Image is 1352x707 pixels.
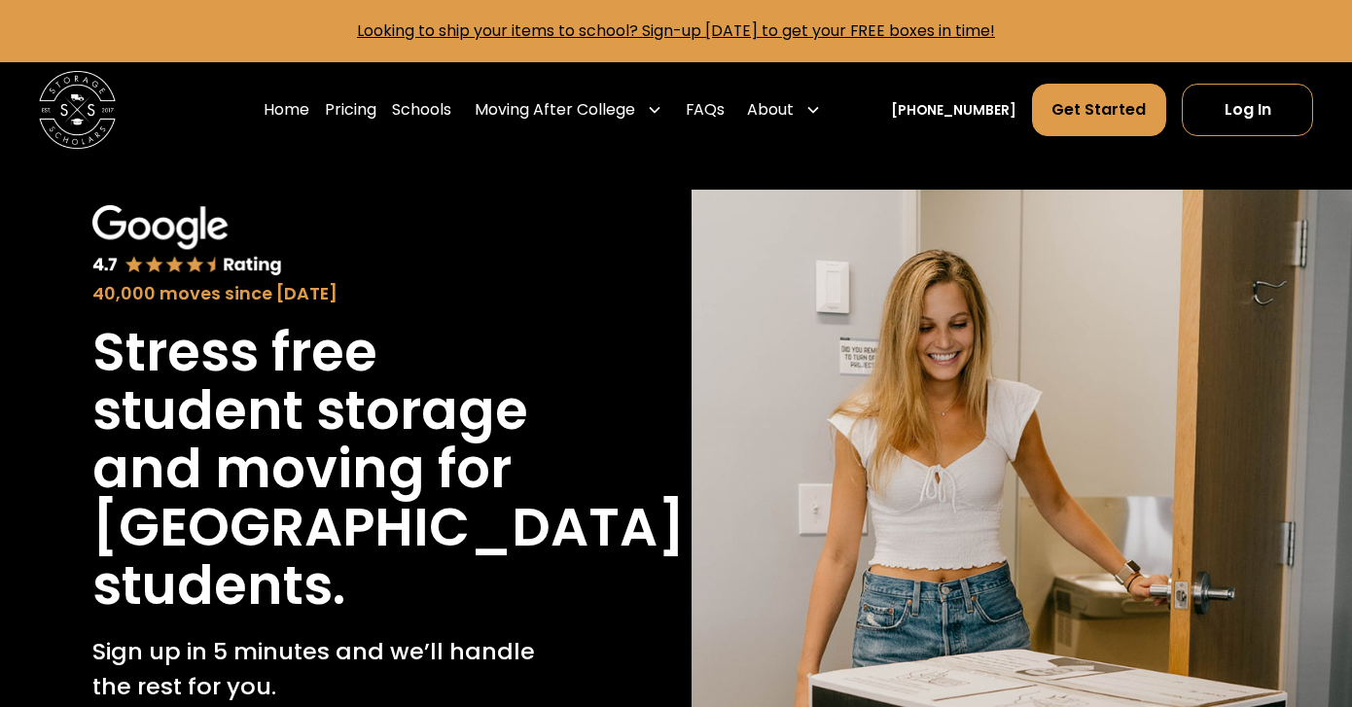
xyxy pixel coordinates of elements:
div: About [739,83,829,137]
p: Sign up in 5 minutes and we’ll handle the rest for you. [92,634,568,704]
a: [PHONE_NUMBER] [891,100,1016,121]
a: FAQs [686,83,725,137]
a: Looking to ship your items to school? Sign-up [DATE] to get your FREE boxes in time! [357,19,995,42]
h1: students. [92,556,345,615]
a: Get Started [1032,84,1167,136]
div: Moving After College [467,83,670,137]
a: Log In [1182,84,1313,136]
a: home [39,71,116,148]
img: Storage Scholars main logo [39,71,116,148]
div: Moving After College [475,98,635,122]
a: Pricing [325,83,376,137]
a: Schools [392,83,451,137]
h1: Stress free student storage and moving for [92,323,568,498]
a: Home [264,83,309,137]
div: 40,000 moves since [DATE] [92,281,568,307]
img: Google 4.7 star rating [92,205,282,278]
h1: [GEOGRAPHIC_DATA] [92,498,685,556]
div: About [747,98,794,122]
